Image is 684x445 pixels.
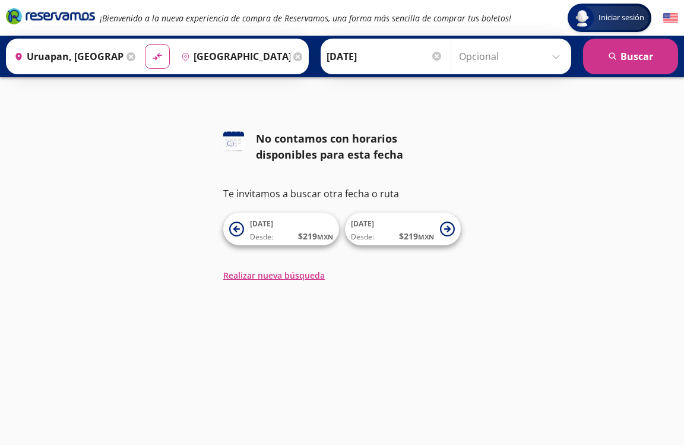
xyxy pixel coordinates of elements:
input: Buscar Origen [9,42,123,71]
button: English [663,11,678,26]
button: Buscar [583,39,678,74]
span: Desde: [250,232,273,242]
div: No contamos con horarios disponibles para esta fecha [256,131,461,163]
span: $ 219 [298,230,333,242]
span: Desde: [351,232,374,242]
input: Buscar Destino [176,42,290,71]
span: Iniciar sesión [594,12,649,24]
button: [DATE]Desde:$219MXN [345,213,461,245]
em: ¡Bienvenido a la nueva experiencia de compra de Reservamos, una forma más sencilla de comprar tus... [100,12,511,24]
a: Brand Logo [6,7,95,29]
small: MXN [317,232,333,241]
span: [DATE] [351,219,374,229]
button: [DATE]Desde:$219MXN [223,213,339,245]
span: [DATE] [250,219,273,229]
input: Elegir Fecha [327,42,443,71]
i: Brand Logo [6,7,95,25]
span: $ 219 [399,230,434,242]
p: Te invitamos a buscar otra fecha o ruta [223,187,461,201]
input: Opcional [459,42,565,71]
small: MXN [418,232,434,241]
button: Realizar nueva búsqueda [223,269,325,282]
